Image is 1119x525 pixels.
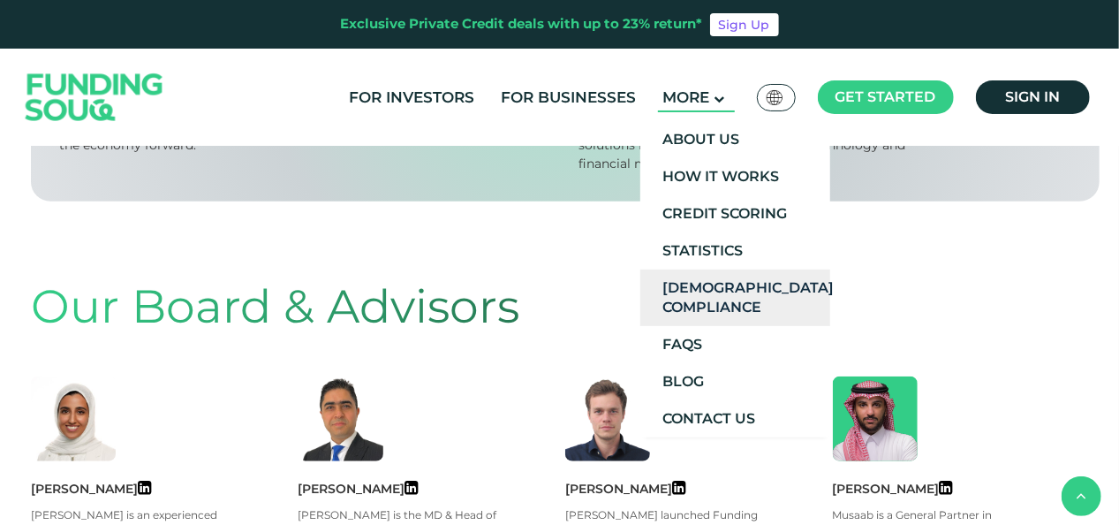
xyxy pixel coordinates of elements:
a: How It Works [640,158,830,195]
a: For Investors [344,83,479,112]
div: [PERSON_NAME] [833,479,1100,498]
a: Statistics [640,232,830,270]
span: Sign in [1005,88,1060,105]
a: About Us [640,121,830,158]
div: Exclusive Private Credit deals with up to 23% return* [341,14,703,34]
img: Logo [8,53,181,142]
a: Credit Scoring [640,195,830,232]
a: Contact Us [640,400,830,437]
div: [PERSON_NAME] [31,479,299,498]
a: Blog [640,363,830,400]
img: Member Image [31,377,116,461]
div: [PERSON_NAME] [299,479,566,498]
a: FAQs [640,326,830,363]
img: Member Image [565,377,650,461]
a: Sign in [976,80,1090,114]
a: For Businesses [496,83,640,112]
button: back [1062,476,1101,516]
img: SA Flag [767,90,783,105]
span: More [662,88,709,106]
a: [DEMOGRAPHIC_DATA] Compliance [640,270,830,326]
a: Sign Up [710,13,779,36]
img: Member Image [299,377,383,461]
img: Member Image [833,377,918,461]
span: Our Board & Advisors [31,278,519,334]
div: [PERSON_NAME] [565,479,833,498]
span: Get started [835,88,936,105]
